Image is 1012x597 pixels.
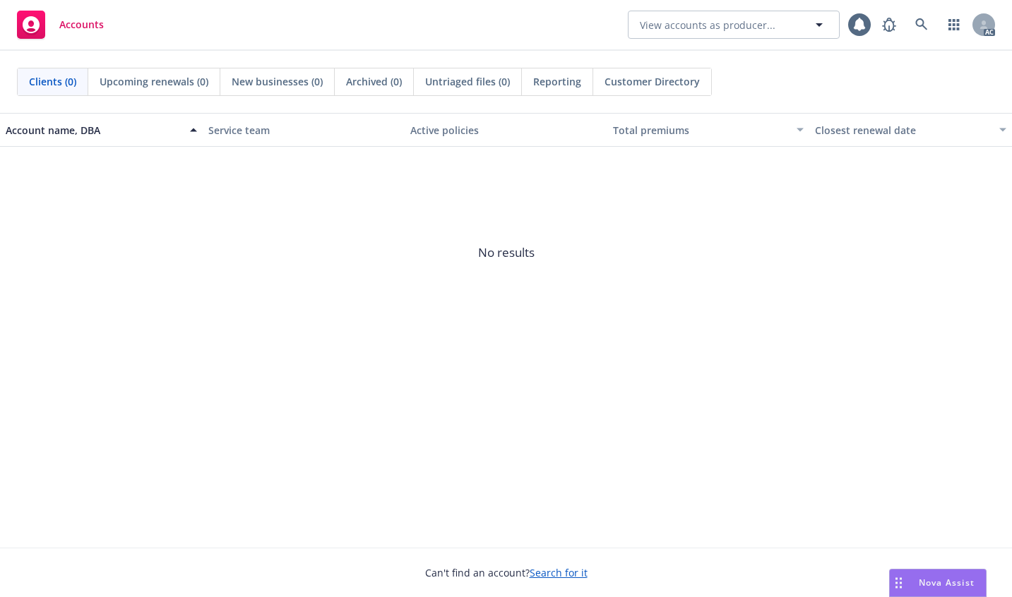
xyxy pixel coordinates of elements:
span: Customer Directory [605,74,700,89]
button: Closest renewal date [809,113,1012,147]
span: Accounts [59,19,104,30]
span: Upcoming renewals (0) [100,74,208,89]
span: Nova Assist [919,577,975,589]
span: Clients (0) [29,74,76,89]
a: Report a Bug [875,11,903,39]
span: View accounts as producer... [640,18,775,32]
a: Search [907,11,936,39]
div: Active policies [410,123,602,138]
span: Untriaged files (0) [425,74,510,89]
div: Closest renewal date [815,123,991,138]
a: Accounts [11,5,109,44]
button: Nova Assist [889,569,987,597]
a: Switch app [940,11,968,39]
button: View accounts as producer... [628,11,840,39]
button: Active policies [405,113,607,147]
div: Drag to move [890,569,907,596]
a: Search for it [530,566,588,579]
div: Account name, DBA [6,123,181,138]
button: Service team [203,113,405,147]
span: Can't find an account? [425,565,588,580]
div: Service team [208,123,400,138]
span: Archived (0) [346,74,402,89]
div: Total premiums [613,123,789,138]
span: New businesses (0) [232,74,323,89]
button: Total premiums [607,113,810,147]
span: Reporting [533,74,581,89]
